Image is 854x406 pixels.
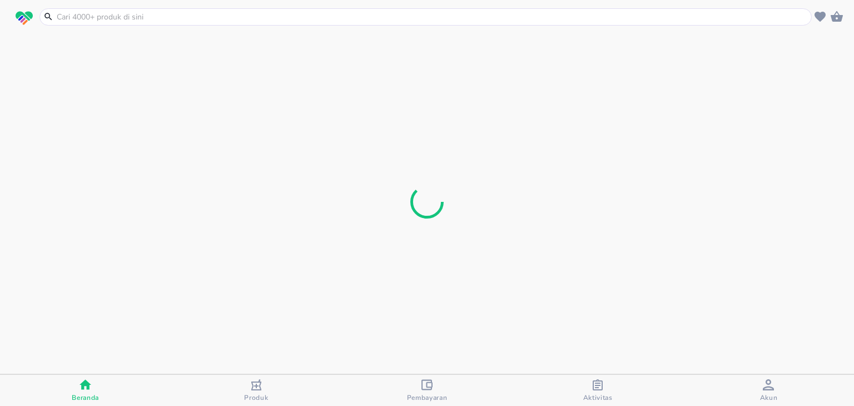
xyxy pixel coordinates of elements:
[244,393,268,402] span: Produk
[407,393,448,402] span: Pembayaran
[72,393,99,402] span: Beranda
[583,393,613,402] span: Aktivitas
[171,375,341,406] button: Produk
[513,375,683,406] button: Aktivitas
[16,11,33,26] img: logo_swiperx_s.bd005f3b.svg
[760,393,778,402] span: Akun
[341,375,512,406] button: Pembayaran
[683,375,854,406] button: Akun
[56,11,809,23] input: Cari 4000+ produk di sini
